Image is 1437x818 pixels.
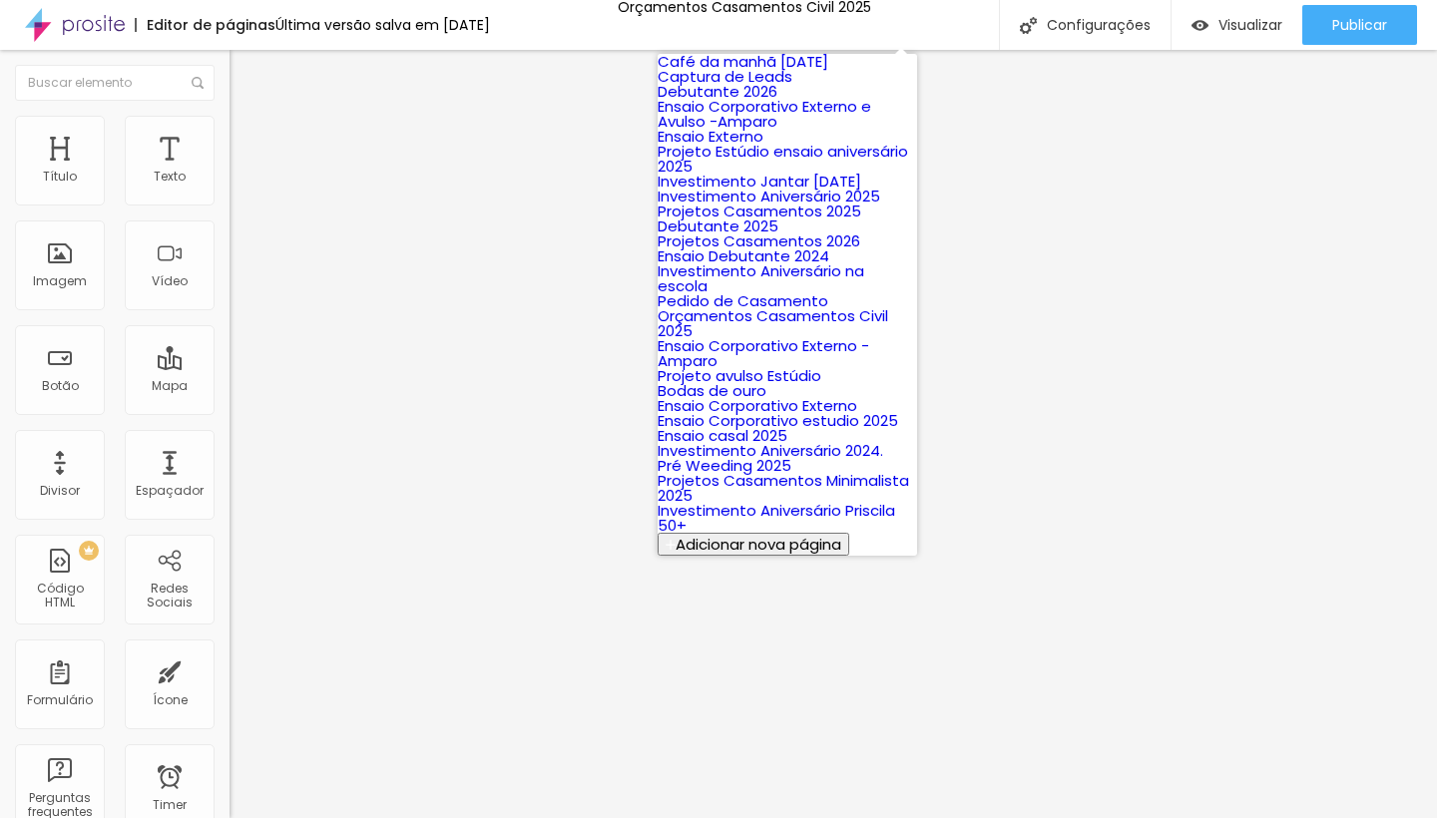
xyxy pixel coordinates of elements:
[658,380,766,401] a: Bodas de ouro
[658,81,777,102] a: Debutante 2026
[1192,17,1208,34] img: view-1.svg
[658,335,869,371] a: Ensaio Corporativo Externo -Amparo
[42,379,79,393] div: Botão
[658,201,861,221] a: Projetos Casamentos 2025
[27,693,93,707] div: Formulário
[658,440,883,461] a: Investimento Aniversário 2024.
[658,395,857,416] a: Ensaio Corporativo Externo
[658,410,898,431] a: Ensaio Corporativo estudio 2025
[43,170,77,184] div: Título
[1218,17,1282,33] span: Visualizar
[15,65,215,101] input: Buscar elemento
[40,484,80,498] div: Divisor
[1332,17,1387,33] span: Publicar
[658,230,860,251] a: Projetos Casamentos 2026
[136,484,204,498] div: Espaçador
[135,18,275,32] div: Editor de páginas
[658,186,880,206] a: Investimento Aniversário 2025
[658,171,861,192] a: Investimento Jantar [DATE]
[275,18,490,32] div: Última versão salva em [DATE]
[230,50,1437,818] iframe: Editor
[658,245,829,266] a: Ensaio Debutante 2024
[658,365,821,386] a: Projeto avulso Estúdio
[658,51,828,72] a: Café da manhã [DATE]
[676,534,841,555] span: Adicionar nova página
[658,500,895,536] a: Investimento Aniversário Priscila 50+
[658,455,791,476] a: Pré Weeding 2025
[658,126,763,147] a: Ensaio Externo
[658,305,888,341] a: Orçamentos Casamentos Civil 2025
[1172,5,1302,45] button: Visualizar
[152,274,188,288] div: Vídeo
[153,798,187,812] div: Timer
[152,379,188,393] div: Mapa
[20,582,99,611] div: Código HTML
[658,96,871,132] a: Ensaio Corporativo Externo e Avulso -Amparo
[33,274,87,288] div: Imagem
[658,141,908,177] a: Projeto Estúdio ensaio aniversário 2025
[658,470,909,506] a: Projetos Casamentos Minimalista 2025
[154,170,186,184] div: Texto
[1020,17,1037,34] img: Icone
[658,66,792,87] a: Captura de Leads
[658,425,787,446] a: Ensaio casal 2025
[1302,5,1417,45] button: Publicar
[658,215,778,236] a: Debutante 2025
[658,260,864,296] a: Investimento Aniversário na escola
[153,693,188,707] div: Ícone
[192,77,204,89] img: Icone
[658,290,828,311] a: Pedido de Casamento
[130,582,209,611] div: Redes Sociais
[658,533,849,556] button: Adicionar nova página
